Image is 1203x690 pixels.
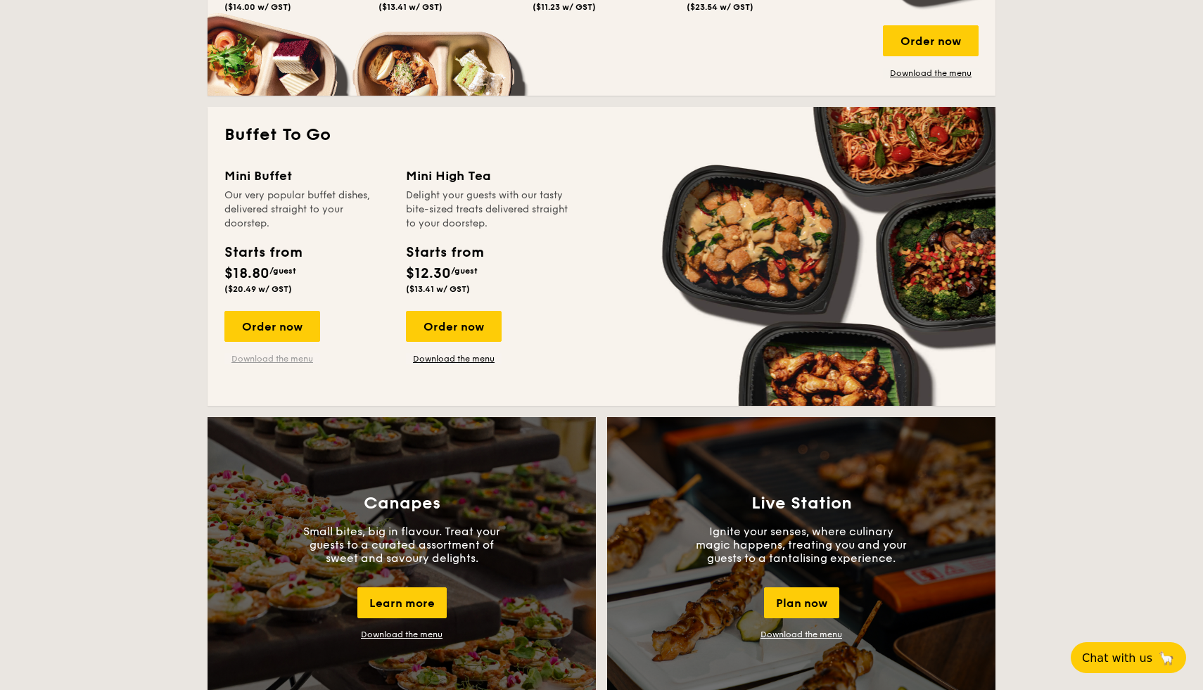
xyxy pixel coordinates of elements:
[451,266,478,276] span: /guest
[406,311,502,342] div: Order now
[224,265,269,282] span: $18.80
[406,353,502,364] a: Download the menu
[883,68,979,79] a: Download the menu
[696,525,907,565] p: Ignite your senses, where culinary magic happens, treating you and your guests to a tantalising e...
[224,189,389,231] div: Our very popular buffet dishes, delivered straight to your doorstep.
[406,242,483,263] div: Starts from
[224,242,301,263] div: Starts from
[296,525,507,565] p: Small bites, big in flavour. Treat your guests to a curated assortment of sweet and savoury delig...
[224,311,320,342] div: Order now
[406,189,571,231] div: Delight your guests with our tasty bite-sized treats delivered straight to your doorstep.
[760,630,842,639] a: Download the menu
[406,166,571,186] div: Mini High Tea
[224,353,320,364] a: Download the menu
[357,587,447,618] div: Learn more
[533,2,596,12] span: ($11.23 w/ GST)
[1158,650,1175,666] span: 🦙
[406,265,451,282] span: $12.30
[687,2,753,12] span: ($23.54 w/ GST)
[764,587,839,618] div: Plan now
[1071,642,1186,673] button: Chat with us🦙
[224,166,389,186] div: Mini Buffet
[751,494,852,513] h3: Live Station
[406,284,470,294] span: ($13.41 w/ GST)
[361,630,443,639] a: Download the menu
[224,2,291,12] span: ($14.00 w/ GST)
[883,25,979,56] div: Order now
[1082,651,1152,665] span: Chat with us
[224,124,979,146] h2: Buffet To Go
[378,2,443,12] span: ($13.41 w/ GST)
[224,284,292,294] span: ($20.49 w/ GST)
[269,266,296,276] span: /guest
[364,494,440,513] h3: Canapes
